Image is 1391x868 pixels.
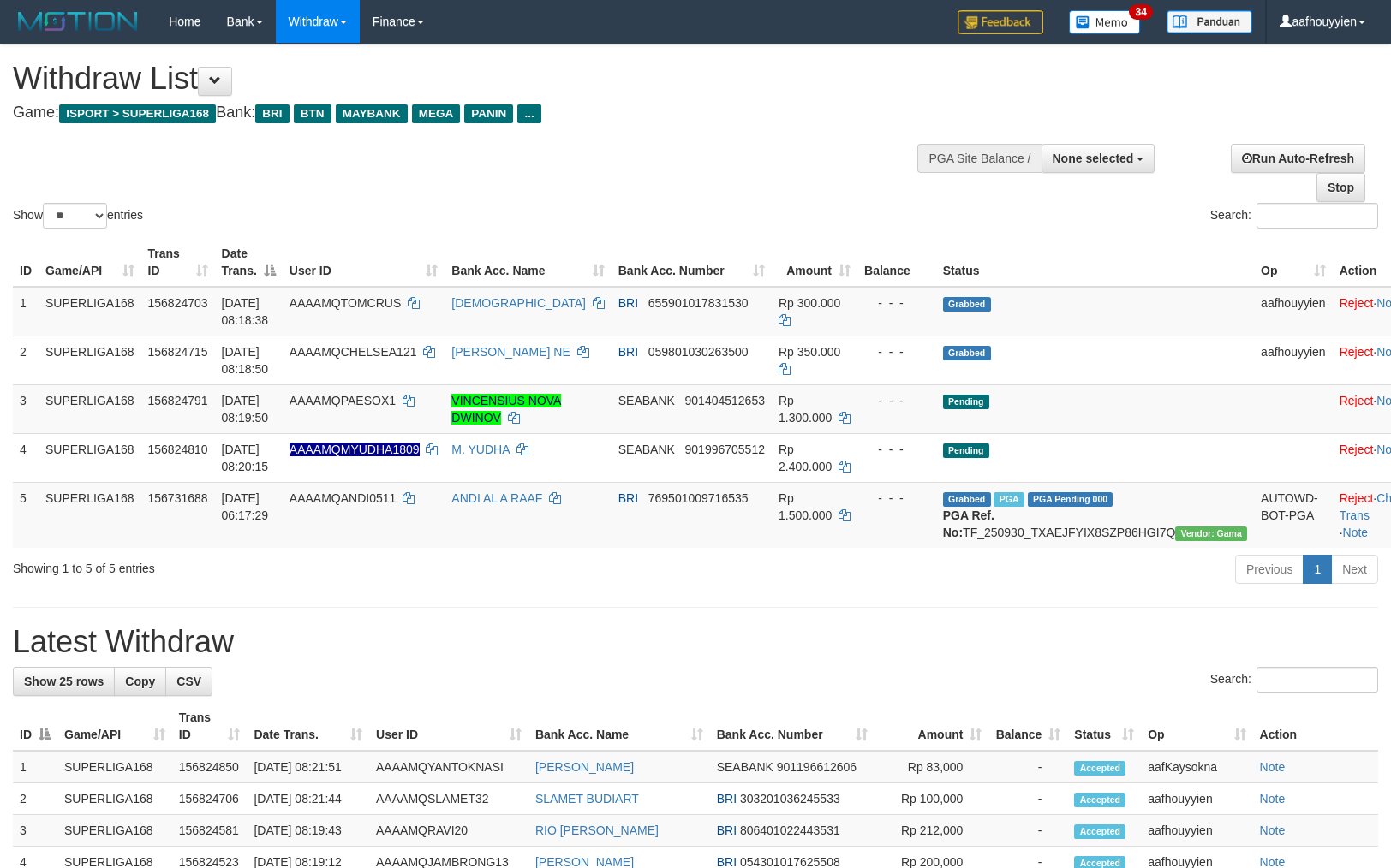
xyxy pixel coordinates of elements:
img: MOTION_logo.png [13,9,143,34]
td: - [988,815,1067,847]
td: SUPERLIGA168 [39,336,141,384]
th: Game/API: activate to sort column ascending [57,702,172,751]
th: Bank Acc. Name: activate to sort column ascending [528,702,710,751]
td: 156824706 [172,783,248,815]
a: Reject [1340,296,1374,310]
span: Show 25 rows [24,675,104,688]
span: Accepted [1074,761,1125,776]
th: Trans ID: activate to sort column ascending [141,238,215,287]
span: Copy 059801030263500 to clipboard [648,345,749,359]
span: Rp 2.400.000 [779,443,832,473]
select: Showentries [43,203,107,229]
span: [DATE] 08:19:50 [222,394,269,425]
td: aafhouyyien [1254,287,1333,336]
th: Op: activate to sort column ascending [1254,238,1333,287]
span: [DATE] 08:20:15 [222,443,269,473]
span: Pending [943,443,989,458]
td: AAAAMQYANTOKNASI [369,751,528,783]
th: Op: activate to sort column ascending [1141,702,1252,751]
td: Rp 212,000 [875,815,989,847]
span: CSV [176,675,201,688]
span: MEGA [412,104,461,123]
span: 156824810 [148,443,208,456]
span: ... [517,104,540,123]
th: Game/API: activate to sort column ascending [39,238,141,287]
th: Balance: activate to sort column ascending [988,702,1067,751]
span: [DATE] 06:17:29 [222,491,269,522]
span: SEABANK [618,394,675,407]
img: Button%20Memo.svg [1069,10,1141,34]
button: None selected [1042,144,1155,173]
div: - - - [864,294,929,312]
td: - [988,751,1067,783]
th: Action [1253,702,1378,751]
span: BRI [717,792,737,806]
a: Next [1331,555,1378,584]
h1: Withdraw List [13,62,910,96]
img: Feedback.jpg [958,10,1043,34]
td: SUPERLIGA168 [39,287,141,336]
label: Search: [1210,203,1378,229]
div: - - - [864,490,929,507]
a: Reject [1340,443,1374,456]
span: AAAAMQCHELSEA121 [290,345,417,359]
td: SUPERLIGA168 [57,751,172,783]
a: RIO [PERSON_NAME] [535,823,659,837]
span: 156731688 [148,491,208,505]
td: 4 [13,433,39,482]
input: Search: [1257,203,1378,229]
span: Copy 303201036245533 to clipboard [740,792,840,806]
span: Pending [943,395,989,409]
span: [DATE] 08:18:50 [222,345,269,376]
td: AAAAMQRAVI20 [369,815,528,847]
span: 156824703 [148,296,208,310]
span: Copy 901996705512 to clipboard [685,443,765,456]
td: 5 [13,482,39,548]
span: BRI [717,823,737,837]
span: AAAAMQPAESOX1 [290,394,396,407]
span: 156824715 [148,345,208,359]
span: PANIN [464,104,513,123]
a: CSV [165,667,212,696]
span: MAYBANK [336,104,408,123]
a: 1 [1303,555,1332,584]
span: Copy 769501009716535 to clipboard [648,491,749,505]
td: aafKaysokna [1141,751,1252,783]
a: Note [1343,526,1369,539]
span: Copy [125,675,155,688]
a: ANDI AL A RAAF [451,491,542,505]
span: Copy 806401022443531 to clipboard [740,823,840,837]
td: aafhouyyien [1141,783,1252,815]
td: SUPERLIGA168 [57,783,172,815]
th: Amount: activate to sort column ascending [772,238,857,287]
a: Reject [1340,491,1374,505]
th: Bank Acc. Name: activate to sort column ascending [445,238,611,287]
th: ID [13,238,39,287]
th: User ID: activate to sort column ascending [369,702,528,751]
span: [DATE] 08:18:38 [222,296,269,327]
img: panduan.png [1167,10,1252,33]
a: Run Auto-Refresh [1231,144,1365,173]
th: Status: activate to sort column ascending [1067,702,1141,751]
a: Previous [1235,555,1304,584]
div: PGA Site Balance / [917,144,1041,173]
div: - - - [864,441,929,458]
th: Trans ID: activate to sort column ascending [172,702,248,751]
a: Show 25 rows [13,667,115,696]
span: BRI [255,104,289,123]
a: Reject [1340,345,1374,359]
span: AAAAMQTOMCRUS [290,296,401,310]
span: AAAAMQANDI0511 [290,491,397,505]
td: 3 [13,384,39,433]
span: Grabbed [943,297,991,312]
td: aafhouyyien [1254,336,1333,384]
a: [DEMOGRAPHIC_DATA] [451,296,586,310]
div: - - - [864,392,929,409]
label: Search: [1210,667,1378,693]
span: Grabbed [943,492,991,507]
span: BTN [294,104,331,123]
td: 2 [13,336,39,384]
span: ISPORT > SUPERLIGA168 [59,104,216,123]
div: - - - [864,343,929,360]
span: PGA Pending [1028,492,1113,507]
